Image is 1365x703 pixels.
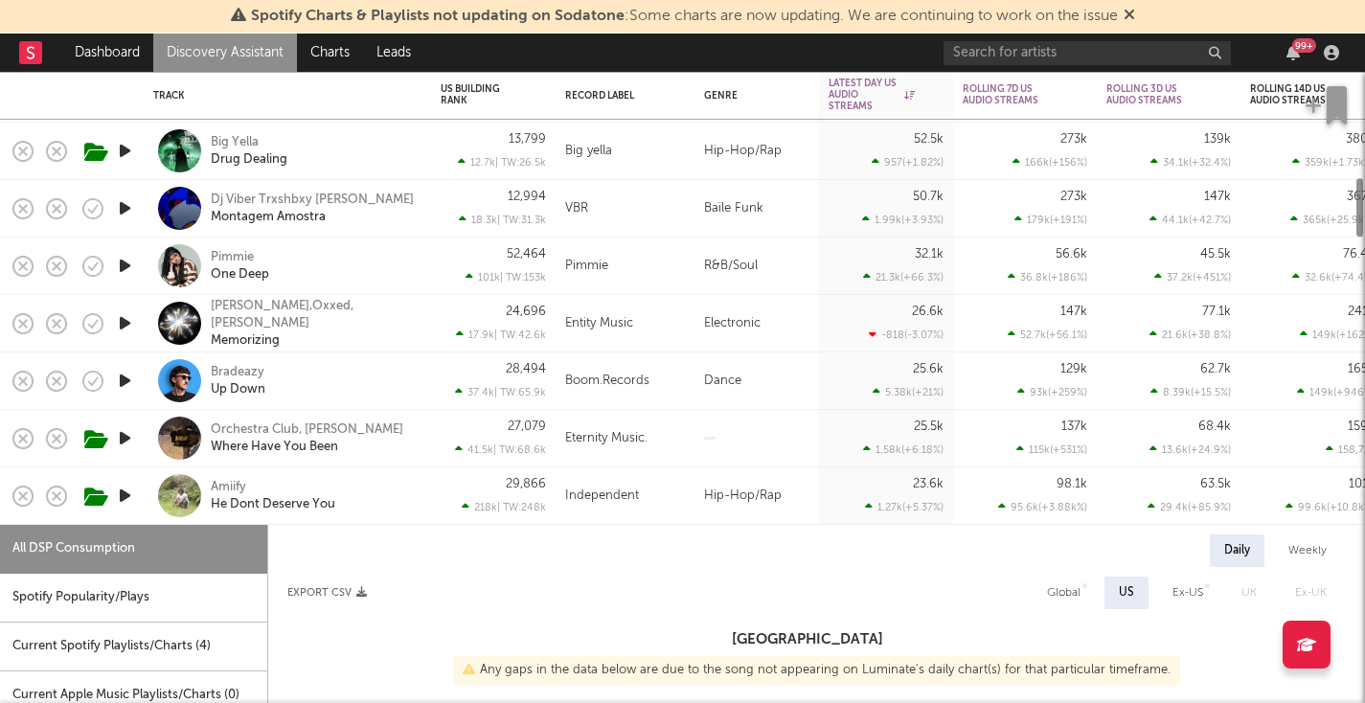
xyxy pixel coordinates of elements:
[211,209,326,226] a: Montagem Amostra
[211,134,259,151] a: Big Yella
[1061,420,1087,433] div: 137k
[211,249,254,266] a: Pimmie
[565,255,608,278] div: Pimmie
[1150,156,1231,169] div: 34.1k ( +32.4 % )
[1119,581,1134,604] div: US
[565,90,656,102] div: Record Label
[1014,214,1087,226] div: 179k ( +191 % )
[211,421,403,439] a: Orchestra Club, [PERSON_NAME]
[506,478,546,490] div: 29,866
[508,420,546,433] div: 27,079
[211,266,269,283] div: One Deep
[211,496,335,513] a: He Dont Deserve You
[506,363,546,375] div: 28,494
[1047,581,1081,604] div: Global
[1056,248,1087,261] div: 56.6k
[363,34,424,72] a: Leads
[912,306,944,318] div: 26.6k
[1008,271,1087,283] div: 36.8k ( +186 % )
[1016,443,1087,456] div: 115k ( +531 % )
[441,501,546,513] div: 218k | TW: 248k
[1017,386,1087,398] div: 93k ( +259 % )
[1154,271,1231,283] div: 37.2k ( +451 % )
[1204,191,1231,203] div: 147k
[1149,443,1231,456] div: 13.6k ( +24.9 % )
[694,180,819,238] div: Baile Funk
[1060,306,1087,318] div: 147k
[453,656,1180,685] div: Any gaps in the data below are due to the song not appearing on Luminate's daily chart(s) for tha...
[441,443,546,456] div: 41.5k | TW: 68.6k
[565,427,648,450] div: Eternity Music.
[998,501,1087,513] div: 95.6k ( +3.88k % )
[211,192,414,209] a: Dj Viber Trxshbxy [PERSON_NAME]
[508,191,546,203] div: 12,994
[1149,214,1231,226] div: 44.1k ( +42.7 % )
[1060,363,1087,375] div: 129k
[1148,501,1231,513] div: 29.4k ( +85.9 % )
[913,478,944,490] div: 23.6k
[211,151,287,169] a: Drug Dealing
[694,123,819,180] div: Hip-Hop/Rap
[914,420,944,433] div: 25.5k
[1292,38,1316,53] div: 99 +
[1149,329,1231,341] div: 21.6k ( +38.8 % )
[441,271,546,283] div: 101k | TW: 153k
[211,479,246,496] a: Amiify
[1210,534,1264,567] div: Daily
[1150,386,1231,398] div: 8.39k ( +15.5 % )
[211,298,417,332] a: [PERSON_NAME],Oxxed,[PERSON_NAME]
[694,295,819,352] div: Electronic
[297,34,363,72] a: Charts
[1008,329,1087,341] div: 52.7k ( +56.1 % )
[565,370,649,393] div: Boom.Records
[869,329,944,341] div: -818 ( -3.07 % )
[211,332,280,350] a: Memorizing
[1060,191,1087,203] div: 273k
[1250,83,1346,106] div: Rolling 14D US Audio Streams
[944,41,1231,65] input: Search for artists
[1057,478,1087,490] div: 98.1k
[441,386,546,398] div: 37.4k | TW: 65.9k
[211,364,264,381] a: Bradeazy
[1202,306,1231,318] div: 77.1k
[963,83,1058,106] div: Rolling 7D US Audio Streams
[873,386,944,398] div: 5.38k ( +21 % )
[268,628,1346,651] h3: [GEOGRAPHIC_DATA]
[914,133,944,146] div: 52.5k
[913,363,944,375] div: 25.6k
[1274,534,1341,567] div: Weekly
[862,214,944,226] div: 1.99k ( +3.93 % )
[61,34,153,72] a: Dashboard
[565,485,639,508] div: Independent
[872,156,944,169] div: 957 ( +1.82 % )
[1200,248,1231,261] div: 45.5k
[915,248,944,261] div: 32.1k
[1200,363,1231,375] div: 62.7k
[1106,83,1202,106] div: Rolling 3D US Audio Streams
[153,90,412,102] div: Track
[704,90,800,102] div: Genre
[694,352,819,410] div: Dance
[153,34,297,72] a: Discovery Assistant
[1200,478,1231,490] div: 63.5k
[863,443,944,456] div: 1.58k ( +6.18 % )
[1124,9,1135,24] span: Dismiss
[506,306,546,318] div: 24,696
[441,329,546,341] div: 17.9k | TW: 42.6k
[913,191,944,203] div: 50.7k
[1172,581,1203,604] div: Ex-US
[863,271,944,283] div: 21.3k ( +66.3 % )
[441,156,546,169] div: 12.7k | TW: 26.5k
[211,381,265,398] div: Up Down
[251,9,1118,24] span: : Some charts are now updating. We are continuing to work on the issue
[211,439,338,456] a: Where Have You Been
[565,140,612,163] div: Big yella
[441,83,517,106] div: US Building Rank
